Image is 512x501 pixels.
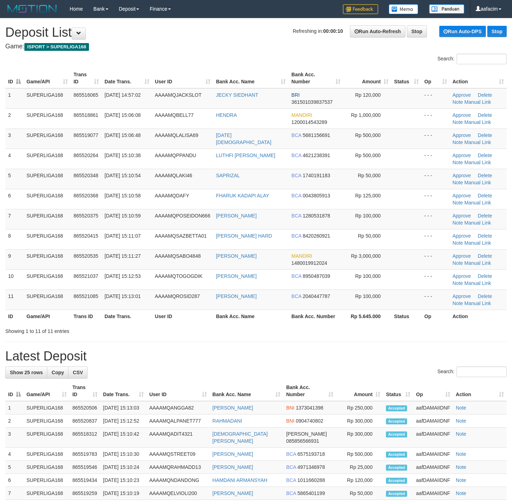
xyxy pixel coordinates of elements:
th: Game/API: activate to sort column ascending [24,68,71,88]
span: [DATE] 15:10:58 [105,193,141,198]
a: Run Auto-Refresh [350,25,405,37]
th: ID [5,310,24,323]
td: aafDAMAIIDNF [413,448,453,461]
span: [PERSON_NAME] [286,431,327,437]
a: Note [453,260,463,266]
td: 7 [5,209,24,229]
th: User ID: activate to sort column ascending [152,68,213,88]
a: Note [453,139,463,145]
th: Op [422,310,450,323]
td: SUPERLIGA168 [24,129,71,149]
span: Copy 1373041398 to clipboard [296,405,323,411]
span: AAAAMQPOSEIDON666 [155,213,210,219]
td: aafDAMAIIDNF [413,487,453,500]
td: 11 [5,290,24,310]
th: Game/API: activate to sort column ascending [24,381,70,401]
th: Bank Acc. Name [213,310,289,323]
a: FHARUK KADAPI ALAY [216,193,269,198]
span: Copy 2040447787 to clipboard [303,293,330,299]
span: AAAAMQJACKSLOT [155,92,202,98]
td: AAAAMQANGGA82 [147,401,210,414]
span: Refreshing in: [293,28,343,34]
span: Copy [52,370,64,375]
td: [DATE] 15:10:30 [100,448,147,461]
td: - - - [422,290,450,310]
a: Delete [478,233,492,239]
span: Accepted [386,491,407,497]
th: Status [391,310,422,323]
span: [DATE] 15:06:48 [105,132,141,138]
td: aafDAMAIIDNF [413,474,453,487]
td: 9 [5,249,24,269]
td: SUPERLIGA168 [24,249,71,269]
span: AAAAMQSAZBETTA01 [155,233,207,239]
th: Status: activate to sort column ascending [383,381,413,401]
td: SUPERLIGA168 [24,414,70,428]
td: - - - [422,249,450,269]
a: [PERSON_NAME] [213,405,253,411]
a: HAMDANI ARMANSYAH [213,477,267,483]
span: Rp 500,000 [355,153,381,158]
span: BCA [286,477,296,483]
a: Delete [478,132,492,138]
th: Amount: activate to sort column ascending [336,381,383,401]
span: 865520535 [73,253,98,259]
td: SUPERLIGA168 [24,88,71,109]
a: [DATE][DEMOGRAPHIC_DATA] [216,132,272,145]
span: AAAAMQLALISA69 [155,132,198,138]
td: 865519259 [70,487,100,500]
span: Accepted [386,431,407,437]
th: Date Trans.: activate to sort column ascending [102,68,152,88]
td: - - - [422,209,450,229]
a: [DEMOGRAPHIC_DATA][PERSON_NAME] [213,431,268,444]
td: - - - [422,269,450,290]
td: SUPERLIGA168 [24,428,70,448]
td: AAAAMQRAHMADD13 [147,461,210,474]
td: 865518312 [70,428,100,448]
a: Note [456,477,466,483]
span: MANDIRI [291,253,312,259]
a: [PERSON_NAME] [216,213,257,219]
span: Rp 125,000 [355,193,381,198]
td: - - - [422,169,450,189]
span: Copy 361501039837537 to clipboard [291,99,333,105]
span: AAAAMQTOGOGDIK [155,273,203,279]
span: BCA [291,193,301,198]
td: [DATE] 15:10:24 [100,461,147,474]
span: MANDIRI [291,112,312,118]
td: 865519783 [70,448,100,461]
a: Note [453,200,463,205]
a: Approve [453,293,471,299]
a: Note [453,160,463,165]
a: Manual Link [464,139,491,145]
a: Delete [478,92,492,98]
span: BCA [291,293,301,299]
span: Copy 8950487039 to clipboard [303,273,330,279]
span: Rp 50,000 [358,233,381,239]
a: Approve [453,253,471,259]
th: ID: activate to sort column descending [5,68,24,88]
a: RAHMADANI [213,418,242,424]
span: Copy 4971346978 to clipboard [297,464,325,470]
span: AAAAMQROSID287 [155,293,200,299]
span: 865520264 [73,153,98,158]
td: aafDAMAIIDNF [413,401,453,414]
td: SUPERLIGA168 [24,401,70,414]
input: Search: [457,54,507,64]
span: BCA [291,153,301,158]
td: aafDAMAIIDNF [413,428,453,448]
td: SUPERLIGA168 [24,209,71,229]
td: SUPERLIGA168 [24,290,71,310]
a: Approve [453,193,471,198]
a: Manual Link [464,200,491,205]
span: [DATE] 14:57:02 [105,92,141,98]
a: Manual Link [464,99,491,105]
span: AAAAMQDAFY [155,193,189,198]
a: Approve [453,233,471,239]
td: 5 [5,461,24,474]
span: CSV [73,370,83,375]
td: Rp 120,000 [336,474,383,487]
a: Note [453,119,463,125]
span: Rp 100,000 [355,273,381,279]
a: Manual Link [464,119,491,125]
